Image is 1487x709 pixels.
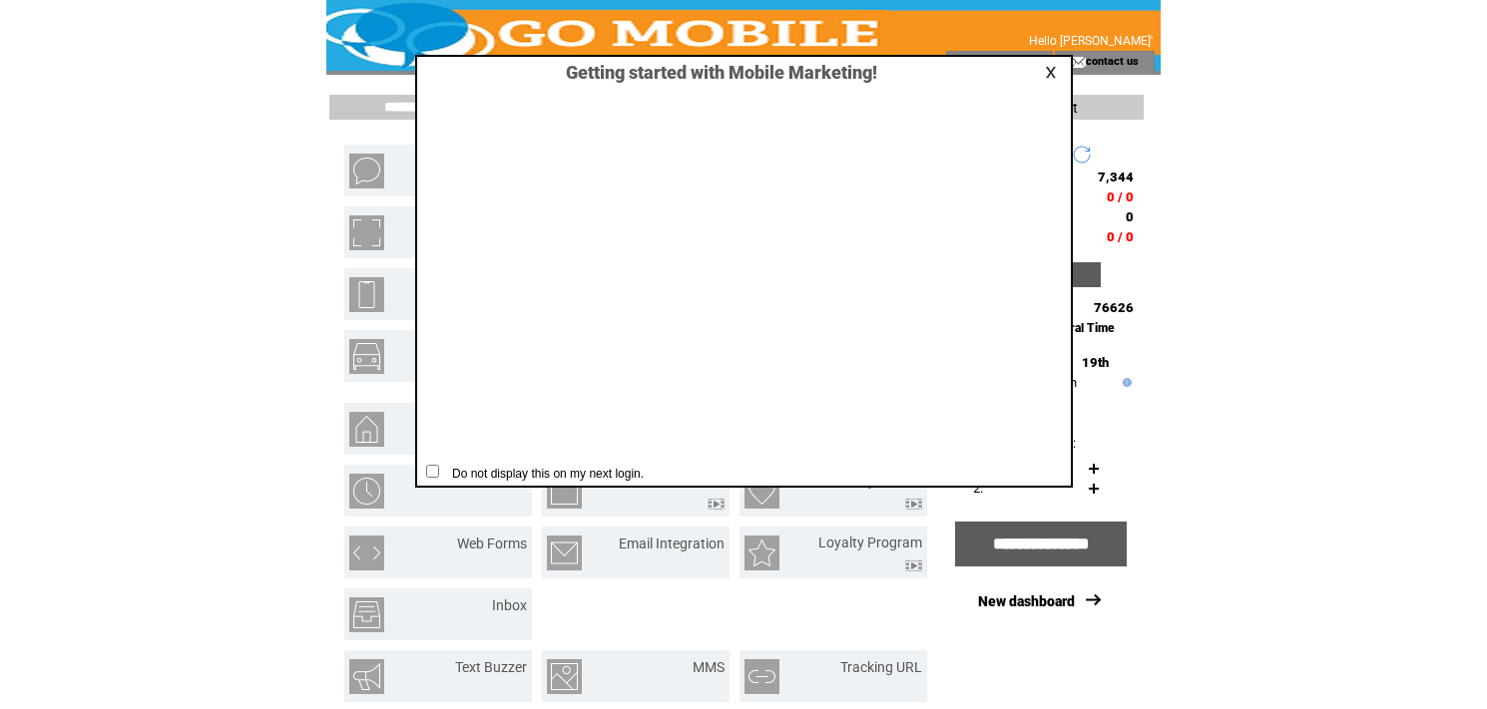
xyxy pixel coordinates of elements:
span: 0 / 0 [1107,189,1134,204]
img: account_icon.gif [977,54,992,70]
img: property-listing.png [349,412,384,447]
a: Web Forms [457,535,527,551]
img: web-forms.png [349,535,384,570]
img: mms.png [547,659,582,694]
a: Loyalty Program [818,534,922,550]
span: 19th [1082,355,1109,370]
img: text-buzzer.png [349,659,384,694]
span: Do not display this on my next login. [442,467,644,481]
span: 0 [1126,209,1134,224]
span: 76626 [1094,300,1134,315]
img: scheduled-tasks.png [349,474,384,509]
img: text-to-win.png [547,474,582,509]
span: Hello [PERSON_NAME]' [1029,34,1153,48]
img: mobile-coupons.png [349,215,384,250]
img: loyalty-program.png [744,535,779,570]
a: MMS [693,659,725,675]
img: email-integration.png [547,535,582,570]
a: Inbox [492,597,527,613]
img: tracking-url.png [744,659,779,694]
span: Getting started with Mobile Marketing! [546,62,877,83]
img: help.gif [1118,378,1132,387]
span: 2. [973,481,983,496]
img: video.png [708,499,725,510]
span: 0 / 0 [1107,229,1134,244]
a: contact us [1086,54,1139,67]
img: inbox.png [349,597,384,632]
img: vehicle-listing.png [349,339,384,374]
a: New dashboard [978,593,1075,609]
a: Text Buzzer [455,659,527,675]
img: contact_us_icon.gif [1071,54,1086,70]
img: video.png [905,560,922,571]
span: 7,344 [1098,170,1134,184]
a: Tracking URL [840,659,922,675]
a: Email Integration [619,535,725,551]
img: birthday-wishes.png [744,474,779,509]
img: text-blast.png [349,154,384,188]
img: mobile-websites.png [349,277,384,312]
span: Central Time [1044,321,1115,335]
img: video.png [905,499,922,510]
